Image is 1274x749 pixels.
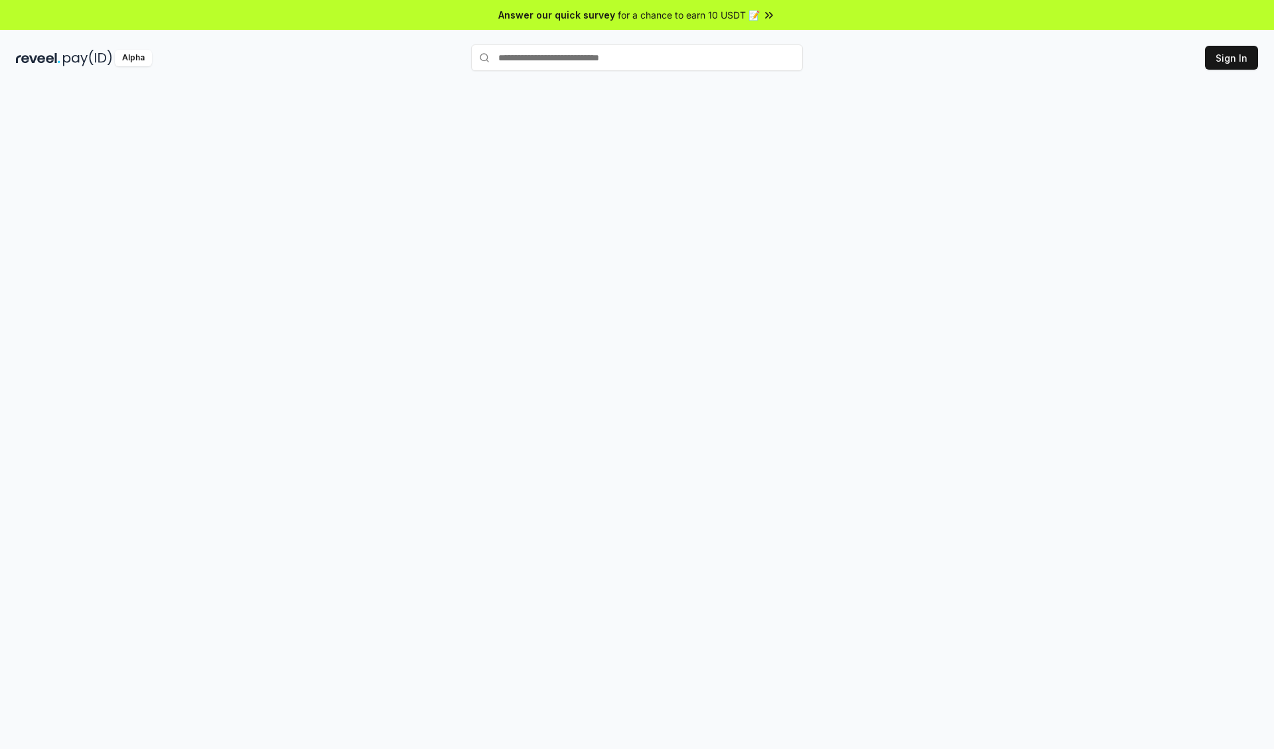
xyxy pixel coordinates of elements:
div: Alpha [115,50,152,66]
img: pay_id [63,50,112,66]
img: reveel_dark [16,50,60,66]
span: Answer our quick survey [498,8,615,22]
button: Sign In [1205,46,1258,70]
span: for a chance to earn 10 USDT 📝 [618,8,760,22]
